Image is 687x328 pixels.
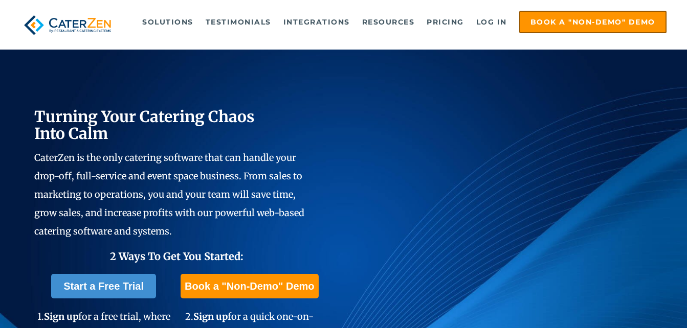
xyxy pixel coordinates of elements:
[44,311,78,322] span: Sign up
[278,12,355,32] a: Integrations
[422,12,469,32] a: Pricing
[596,288,676,317] iframe: Help widget launcher
[131,11,667,33] div: Navigation Menu
[181,274,318,298] a: Book a "Non-Demo" Demo
[34,152,304,237] span: CaterZen is the only catering software that can handle your drop-off, full-service and event spac...
[357,12,420,32] a: Resources
[137,12,198,32] a: Solutions
[110,250,243,263] span: 2 Ways To Get You Started:
[519,11,667,33] a: Book a "Non-Demo" Demo
[193,311,228,322] span: Sign up
[20,11,114,39] img: caterzen
[201,12,276,32] a: Testimonials
[34,107,255,143] span: Turning Your Catering Chaos Into Calm
[51,274,156,298] a: Start a Free Trial
[471,12,512,32] a: Log in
